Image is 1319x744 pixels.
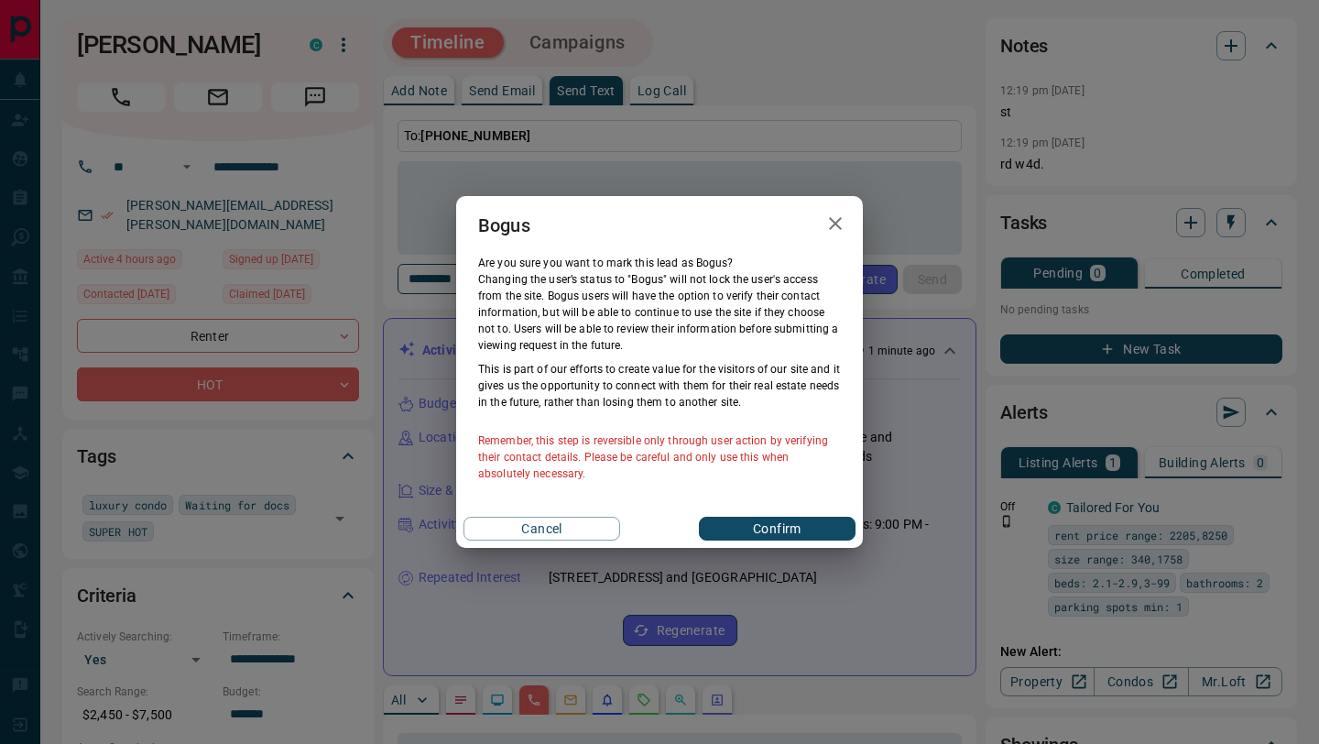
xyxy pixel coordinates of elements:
h2: Bogus [456,196,552,255]
button: Confirm [699,517,856,541]
p: This is part of our efforts to create value for the visitors of our site and it gives us the oppo... [478,361,841,410]
p: Are you sure you want to mark this lead as Bogus ? [478,255,841,271]
p: Changing the user’s status to "Bogus" will not lock the user's access from the site. Bogus users ... [478,271,841,354]
button: Cancel [463,517,620,541]
p: Remember, this step is reversible only through user action by verifying their contact details. Pl... [478,432,841,482]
